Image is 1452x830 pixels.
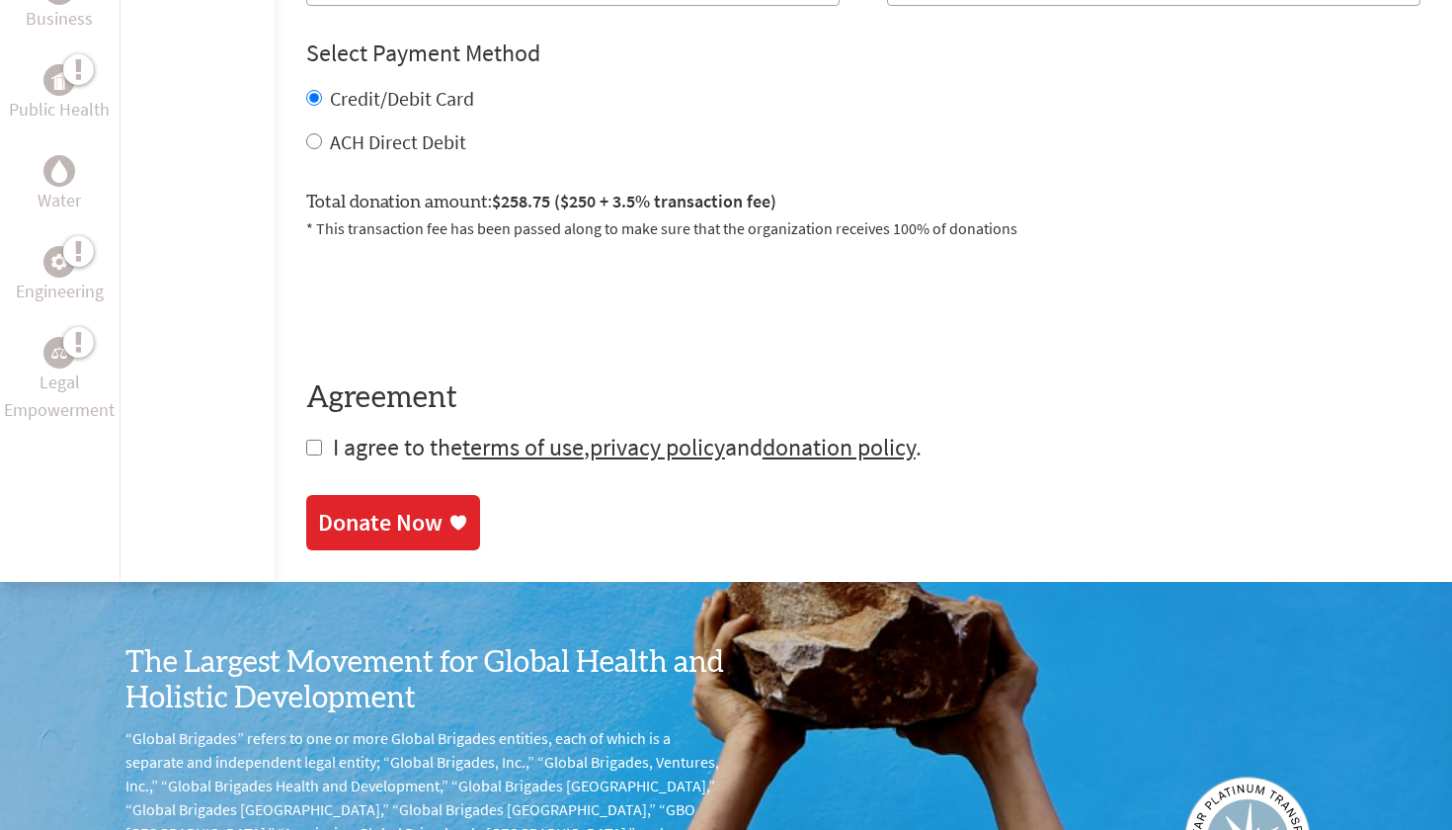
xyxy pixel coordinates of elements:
[318,507,443,539] div: Donate Now
[590,432,725,462] a: privacy policy
[125,645,726,716] h3: The Largest Movement for Global Health and Holistic Development
[306,216,1420,240] p: * This transaction fee has been passed along to make sure that the organization receives 100% of ...
[306,38,1420,69] h4: Select Payment Method
[4,369,116,424] p: Legal Empowerment
[16,278,104,305] p: Engineering
[51,254,67,270] img: Engineering
[38,155,81,214] a: WaterWater
[492,190,776,212] span: $258.75 ($250 + 3.5% transaction fee)
[333,432,922,462] span: I agree to the , and .
[9,64,110,124] a: Public HealthPublic Health
[51,160,67,183] img: Water
[43,155,75,187] div: Water
[763,432,916,462] a: donation policy
[4,337,116,424] a: Legal EmpowermentLegal Empowerment
[306,188,776,216] label: Total donation amount:
[43,64,75,96] div: Public Health
[16,246,104,305] a: EngineeringEngineering
[330,86,474,111] label: Credit/Debit Card
[43,337,75,369] div: Legal Empowerment
[330,129,466,154] label: ACH Direct Debit
[306,495,480,550] a: Donate Now
[26,5,93,33] p: Business
[51,347,67,359] img: Legal Empowerment
[306,380,1420,416] h4: Agreement
[306,264,606,341] iframe: reCAPTCHA
[9,96,110,124] p: Public Health
[51,70,67,90] img: Public Health
[43,246,75,278] div: Engineering
[462,432,584,462] a: terms of use
[38,187,81,214] p: Water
